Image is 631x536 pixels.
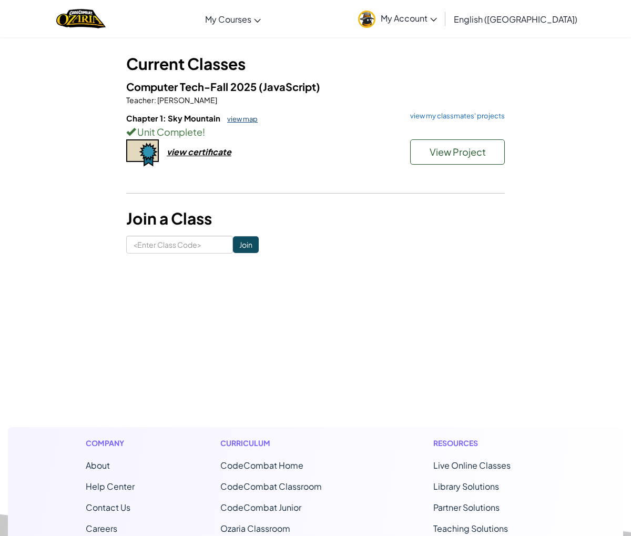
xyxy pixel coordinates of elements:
[449,5,583,33] a: English ([GEOGRAPHIC_DATA])
[410,139,505,165] button: View Project
[430,146,486,158] span: View Project
[126,113,222,123] span: Chapter 1: Sky Mountain
[222,115,258,123] a: view map
[86,502,130,513] span: Contact Us
[433,502,500,513] a: Partner Solutions
[200,5,266,33] a: My Courses
[136,126,202,138] span: Unit Complete
[358,11,375,28] img: avatar
[220,481,322,492] a: CodeCombat Classroom
[156,95,217,105] span: [PERSON_NAME]
[433,523,508,534] a: Teaching Solutions
[202,126,205,138] span: !
[154,95,156,105] span: :
[86,438,135,449] h1: Company
[126,146,231,157] a: view certificate
[433,481,499,492] a: Library Solutions
[454,14,577,25] span: English ([GEOGRAPHIC_DATA])
[220,523,290,534] a: Ozaria Classroom
[126,95,154,105] span: Teacher
[259,80,320,93] span: (JavaScript)
[126,236,233,254] input: <Enter Class Code>
[233,236,259,253] input: Join
[220,438,348,449] h1: Curriculum
[220,502,301,513] a: CodeCombat Junior
[433,438,545,449] h1: Resources
[126,52,505,76] h3: Current Classes
[405,113,505,119] a: view my classmates' projects
[353,2,442,35] a: My Account
[86,523,117,534] a: Careers
[56,8,105,29] img: Home
[126,139,159,167] img: certificate-icon.png
[220,460,303,471] span: CodeCombat Home
[86,460,110,471] a: About
[56,8,105,29] a: Ozaria by CodeCombat logo
[381,13,437,24] span: My Account
[433,460,511,471] a: Live Online Classes
[126,207,505,230] h3: Join a Class
[205,14,251,25] span: My Courses
[167,146,231,157] div: view certificate
[86,481,135,492] a: Help Center
[126,80,259,93] span: Computer Tech-Fall 2025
